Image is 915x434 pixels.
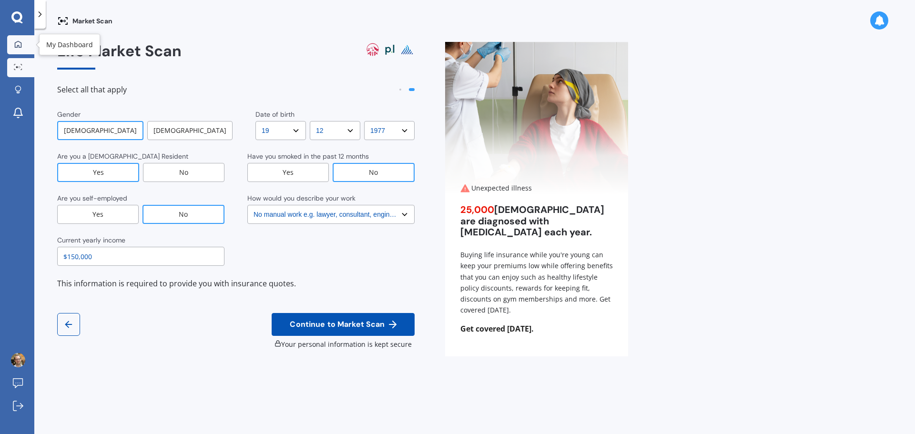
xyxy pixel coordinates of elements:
[57,277,415,290] div: This information is required to provide you with insurance quotes.
[333,163,415,182] div: No
[57,151,188,161] div: Are you a [DEMOGRAPHIC_DATA] Resident
[11,353,25,367] img: 6d1892729b347a483204e9e8cf72cd96
[272,313,415,336] button: Continue to Market Scan
[57,235,125,245] div: Current yearly income
[143,163,224,182] div: No
[247,193,356,203] div: How would you describe your work
[445,42,628,194] img: Unexpected illness
[255,110,295,119] div: Date of birth
[57,15,112,27] div: Market Scan
[460,183,613,193] div: Unexpected illness
[57,247,224,266] input: Enter amount
[142,205,224,224] div: No
[147,121,233,140] div: [DEMOGRAPHIC_DATA]
[247,163,329,182] div: Yes
[272,340,415,349] div: Your personal information is kept secure
[247,151,369,161] div: Have you smoked in the past 12 months
[57,205,139,224] div: Yes
[57,163,139,182] div: Yes
[365,42,380,57] img: aia logo
[57,193,127,203] div: Are you self-employed
[57,121,143,140] div: [DEMOGRAPHIC_DATA]
[288,320,386,329] span: Continue to Market Scan
[460,204,613,238] div: [DEMOGRAPHIC_DATA] are diagnosed with [MEDICAL_DATA] each year.
[57,41,182,61] span: Life Market Scan
[57,110,81,119] div: Gender
[57,85,127,94] span: Select all that apply
[460,203,494,216] span: 25,000
[445,324,628,333] span: Get covered [DATE].
[382,42,397,57] img: partners life logo
[46,40,93,50] div: My Dashboard
[399,42,415,57] img: pinnacle life logo
[460,249,613,315] div: Buying life insurance while you're young can keep your premiums low while offering benefits that ...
